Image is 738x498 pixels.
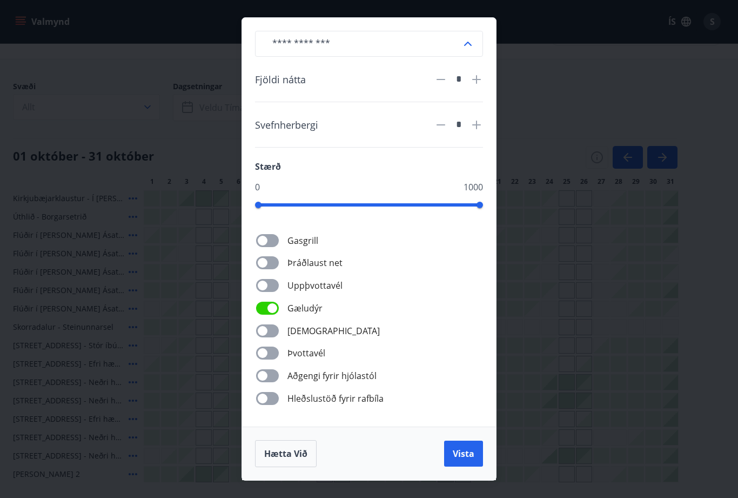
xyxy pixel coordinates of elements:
[255,440,317,467] button: Hætta við
[255,118,318,132] span: Svefnherbergi
[287,324,380,337] span: [DEMOGRAPHIC_DATA]
[264,448,307,460] span: Hætta við
[255,161,281,172] span: Stærð
[255,72,306,87] span: Fjöldi nátta
[287,256,343,269] span: Þráðlaust net
[287,279,343,292] span: Uppþvottavél
[444,441,483,467] button: Vista
[453,448,474,460] span: Vista
[464,181,483,193] span: 1000
[287,234,318,247] span: Gasgrill
[287,347,325,360] span: Þvottavél
[287,302,323,315] span: Gæludýr
[287,369,377,382] span: Aðgengi fyrir hjólastól
[287,392,384,405] span: Hleðslustöð fyrir rafbíla
[255,181,260,193] span: 0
